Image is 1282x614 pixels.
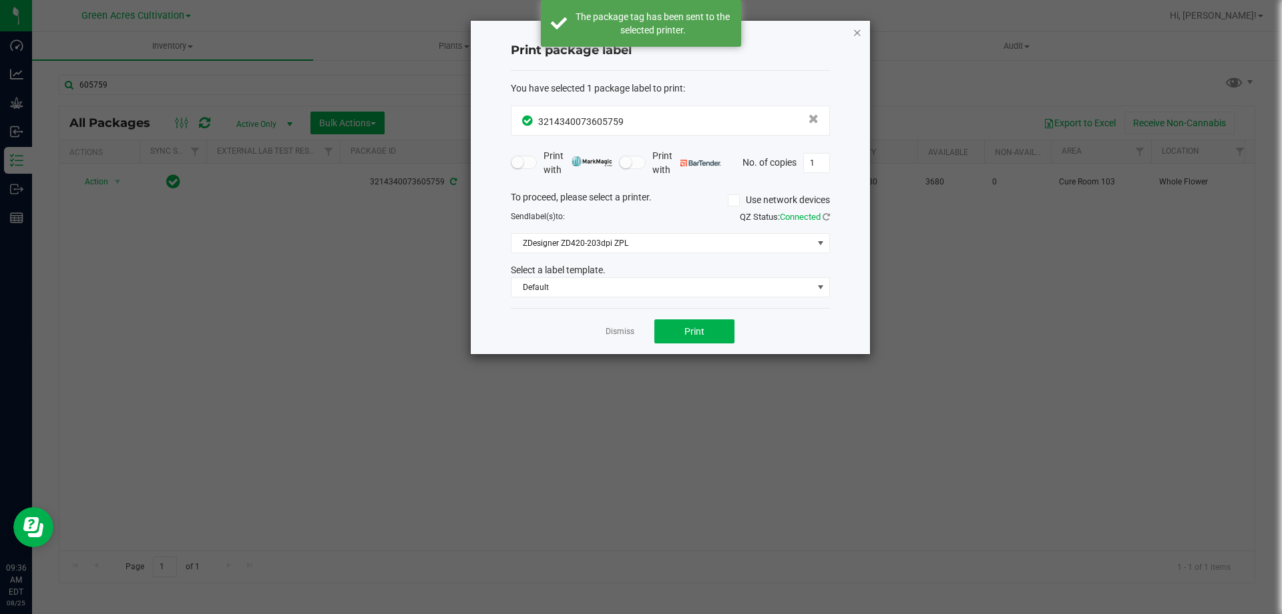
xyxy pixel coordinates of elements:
span: Default [511,278,813,297]
span: Send to: [511,212,565,221]
div: Select a label template. [501,263,840,277]
span: Print with [652,149,721,177]
img: bartender.png [680,160,721,166]
div: The package tag has been sent to the selected printer. [574,10,731,37]
span: Connected [780,212,821,222]
div: : [511,82,830,96]
span: In Sync [522,114,535,128]
img: mark_magic_cybra.png [572,156,612,166]
span: No. of copies [742,156,797,167]
span: QZ Status: [740,212,830,222]
h4: Print package label [511,42,830,59]
span: 3214340073605759 [538,116,624,127]
a: Dismiss [606,326,634,337]
span: Print with [544,149,612,177]
span: You have selected 1 package label to print [511,83,683,94]
label: Use network devices [728,193,830,207]
span: ZDesigner ZD420-203dpi ZPL [511,234,813,253]
button: Print [654,319,734,343]
iframe: Resource center [13,507,53,547]
span: label(s) [529,212,556,221]
span: Print [684,326,704,337]
div: To proceed, please select a printer. [501,190,840,210]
